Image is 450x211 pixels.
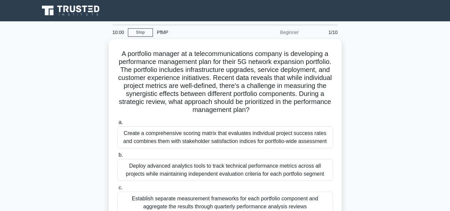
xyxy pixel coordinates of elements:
a: Stop [128,28,153,37]
h5: A portfolio manager at a telecommunications company is developing a performance management plan f... [117,50,334,114]
span: a. [119,119,123,125]
div: Create a comprehensive scoring matrix that evaluates individual project success rates and combine... [117,126,333,148]
div: PfMP [153,26,244,39]
div: Deploy advanced analytics tools to track technical performance metrics across all projects while ... [117,159,333,181]
div: 1/10 [303,26,342,39]
span: c. [119,185,123,190]
div: 10:00 [109,26,128,39]
span: b. [119,152,123,158]
div: Beginner [244,26,303,39]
